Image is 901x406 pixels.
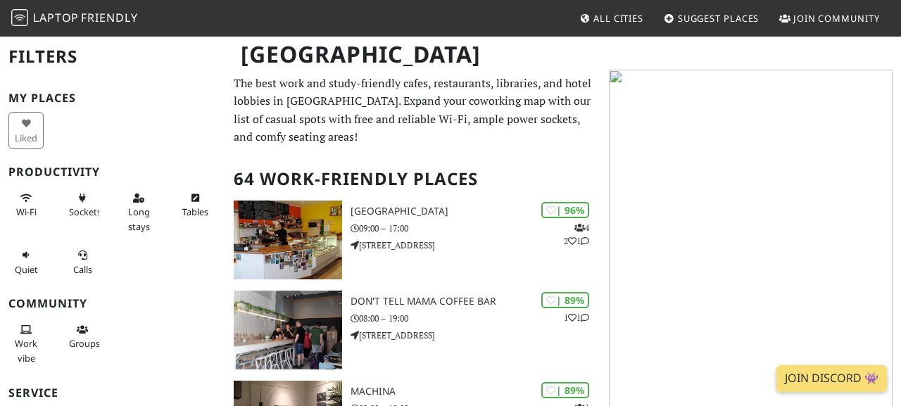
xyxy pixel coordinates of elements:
button: Quiet [8,243,44,281]
button: Groups [65,318,100,355]
a: All Cities [574,6,649,31]
h3: My Places [8,91,217,105]
button: Wi-Fi [8,186,44,224]
span: Group tables [69,337,100,350]
img: Don't tell Mama Coffee Bar [234,291,342,369]
p: The best work and study-friendly cafes, restaurants, libraries, and hotel lobbies in [GEOGRAPHIC_... [234,75,592,146]
h3: Community [8,297,217,310]
span: Laptop [33,10,79,25]
span: People working [15,337,37,364]
p: 08:00 – 19:00 [351,312,601,325]
h2: 64 Work-Friendly Places [234,158,592,201]
button: Tables [177,186,213,224]
button: Long stays [121,186,156,238]
p: 09:00 – 17:00 [351,222,601,235]
img: North Fort Cafe [234,201,342,279]
button: Work vibe [8,318,44,369]
h3: [GEOGRAPHIC_DATA] [351,205,601,217]
button: Sockets [65,186,100,224]
h3: Productivity [8,165,217,179]
span: Long stays [128,205,150,232]
a: Suggest Places [658,6,765,31]
span: Stable Wi-Fi [16,205,37,218]
p: 1 1 [564,311,589,324]
h2: Filters [8,35,217,78]
img: LaptopFriendly [11,9,28,26]
p: [STREET_ADDRESS] [351,329,601,342]
span: Video/audio calls [73,263,92,276]
button: Calls [65,243,100,281]
h3: Service [8,386,217,400]
h3: Don't tell Mama Coffee Bar [351,296,601,307]
span: Friendly [81,10,137,25]
span: All Cities [593,12,643,25]
span: Work-friendly tables [182,205,208,218]
a: Join Community [774,6,886,31]
a: LaptopFriendly LaptopFriendly [11,6,138,31]
span: Power sockets [69,205,101,218]
p: [STREET_ADDRESS] [351,239,601,252]
div: | 89% [541,292,589,308]
span: Join Community [793,12,880,25]
div: | 96% [541,202,589,218]
div: | 89% [541,382,589,398]
p: 4 2 1 [564,221,589,248]
a: Join Discord 👾 [776,365,887,392]
span: Quiet [15,263,38,276]
h3: Machina [351,386,601,398]
h1: [GEOGRAPHIC_DATA] [229,35,598,74]
a: North Fort Cafe | 96% 421 [GEOGRAPHIC_DATA] 09:00 – 17:00 [STREET_ADDRESS] [225,201,600,279]
span: Suggest Places [678,12,760,25]
a: Don't tell Mama Coffee Bar | 89% 11 Don't tell Mama Coffee Bar 08:00 – 19:00 [STREET_ADDRESS] [225,291,600,369]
